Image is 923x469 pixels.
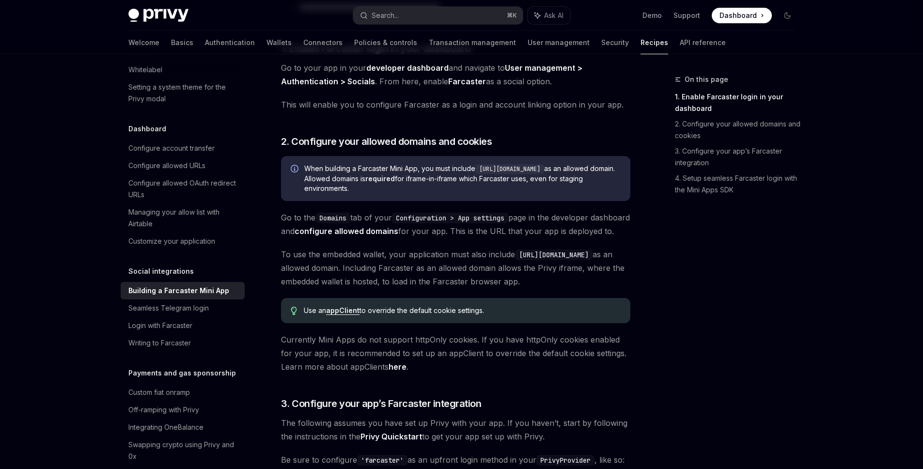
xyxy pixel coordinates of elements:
[780,8,795,23] button: Toggle dark mode
[128,285,229,297] div: Building a Farcaster Mini App
[281,98,630,111] span: This will enable you to configure Farcaster as a login and account linking option in your app.
[281,211,630,238] span: Go to the tab of your page in the developer dashboard and for your app. This is the URL that your...
[281,135,492,148] span: 2. Configure your allowed domains and cookies
[121,157,245,174] a: Configure allowed URLs
[515,250,593,260] code: [URL][DOMAIN_NAME]
[128,9,188,22] img: dark logo
[295,226,398,236] a: configure allowed domains
[121,140,245,157] a: Configure account transfer
[673,11,700,20] a: Support
[315,213,350,223] code: Domains
[475,164,544,174] code: [URL][DOMAIN_NAME]
[281,333,630,374] span: Currently Mini Apps do not support httpOnly cookies. If you have httpOnly cookies enabled for you...
[304,306,620,315] span: Use an to override the default cookie settings.
[281,248,630,288] span: To use the embedded wallet, your application must also include as an allowed domain. Including Fa...
[507,12,517,19] span: ⌘ K
[128,206,239,230] div: Managing your allow list with Airtable
[354,31,417,54] a: Policies & controls
[128,81,239,105] div: Setting a system theme for the Privy modal
[121,78,245,108] a: Setting a system theme for the Privy modal
[128,439,239,462] div: Swapping crypto using Privy and 0x
[281,453,630,467] span: Be sure to configure as an upfront login method in your , like so:
[121,419,245,436] a: Integrating OneBalance
[128,337,191,349] div: Writing to Farcaster
[372,10,399,21] div: Search...
[357,455,407,466] code: 'farcaster'
[642,11,662,20] a: Demo
[121,401,245,419] a: Off-ramping with Privy
[121,174,245,203] a: Configure allowed OAuth redirect URLs
[128,404,199,416] div: Off-ramping with Privy
[128,422,203,433] div: Integrating OneBalance
[128,31,159,54] a: Welcome
[680,31,726,54] a: API reference
[360,432,422,441] strong: Privy Quickstart
[675,116,803,143] a: 2. Configure your allowed domains and cookies
[675,143,803,171] a: 3. Configure your app’s Farcaster integration
[128,142,215,154] div: Configure account transfer
[712,8,772,23] a: Dashboard
[121,384,245,401] a: Custom fiat onramp
[205,31,255,54] a: Authentication
[429,31,516,54] a: Transaction management
[641,31,668,54] a: Recipes
[128,387,190,398] div: Custom fiat onramp
[326,306,360,315] a: appClient
[720,11,757,20] span: Dashboard
[392,213,508,223] code: Configuration > App settings
[291,307,297,315] svg: Tip
[366,63,449,73] a: developer dashboard
[528,7,570,24] button: Ask AI
[291,165,300,174] svg: Info
[128,64,162,76] div: Whitelabel
[128,177,239,201] div: Configure allowed OAuth redirect URLs
[448,77,486,86] strong: Farcaster
[281,416,630,443] span: The following assumes you have set up Privy with your app. If you haven’t, start by following the...
[304,164,621,193] span: When building a Farcaster Mini App, you must include as an allowed domain. Allowed domains is for...
[281,63,582,86] strong: User management > Authentication > Socials
[128,266,194,277] h5: Social integrations
[601,31,629,54] a: Security
[528,31,590,54] a: User management
[121,299,245,317] a: Seamless Telegram login
[121,334,245,352] a: Writing to Farcaster
[281,61,630,88] span: Go to your app in your and navigate to . From here, enable as a social option.
[121,61,245,78] a: Whitelabel
[389,362,407,372] a: here
[121,282,245,299] a: Building a Farcaster Mini App
[121,317,245,334] a: Login with Farcaster
[281,397,482,410] span: 3. Configure your app’s Farcaster integration
[121,436,245,465] a: Swapping crypto using Privy and 0x
[353,7,523,24] button: Search...⌘K
[121,203,245,233] a: Managing your allow list with Airtable
[128,302,209,314] div: Seamless Telegram login
[128,160,205,172] div: Configure allowed URLs
[303,31,343,54] a: Connectors
[544,11,563,20] span: Ask AI
[675,89,803,116] a: 1. Enable Farcaster login in your dashboard
[128,123,166,135] h5: Dashboard
[360,432,422,442] a: Privy Quickstart
[365,174,395,183] strong: required
[128,320,192,331] div: Login with Farcaster
[171,31,193,54] a: Basics
[536,455,594,466] code: PrivyProvider
[121,233,245,250] a: Customize your application
[128,235,215,247] div: Customize your application
[128,367,236,379] h5: Payments and gas sponsorship
[266,31,292,54] a: Wallets
[685,74,728,85] span: On this page
[675,171,803,198] a: 4. Setup seamless Farcaster login with the Mini Apps SDK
